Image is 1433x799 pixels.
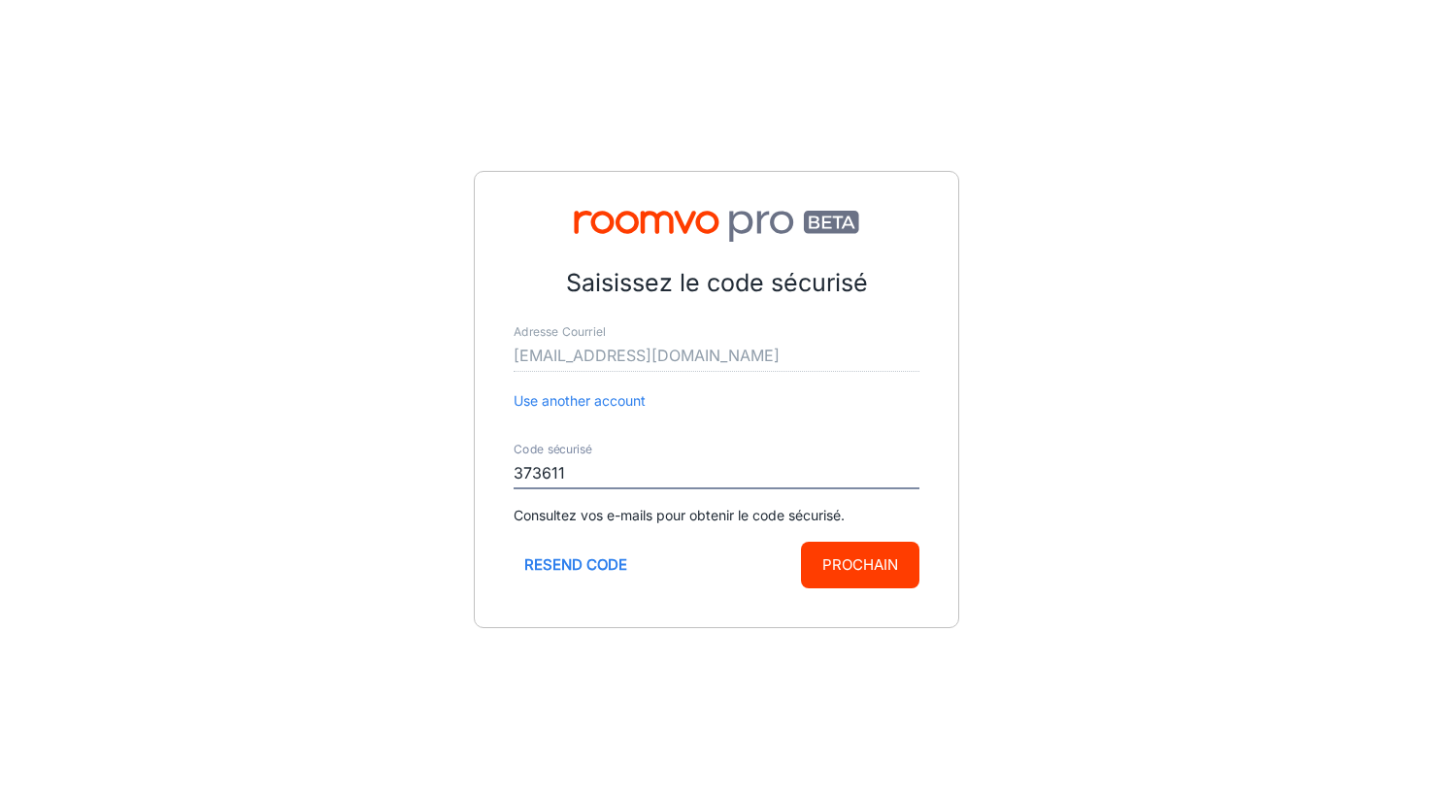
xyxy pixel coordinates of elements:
button: Resend code [514,542,638,588]
label: Code sécurisé [514,442,592,458]
button: Prochain [801,542,919,588]
p: Consultez vos e-mails pour obtenir le code sécurisé. [514,505,919,526]
img: Roomvo PRO Beta [514,211,919,242]
input: Enter secure code [514,458,919,489]
button: Use another account [514,390,646,412]
label: Adresse Courriel [514,324,606,341]
input: myname@example.com [514,341,919,372]
p: Saisissez le code sécurisé [514,265,919,302]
